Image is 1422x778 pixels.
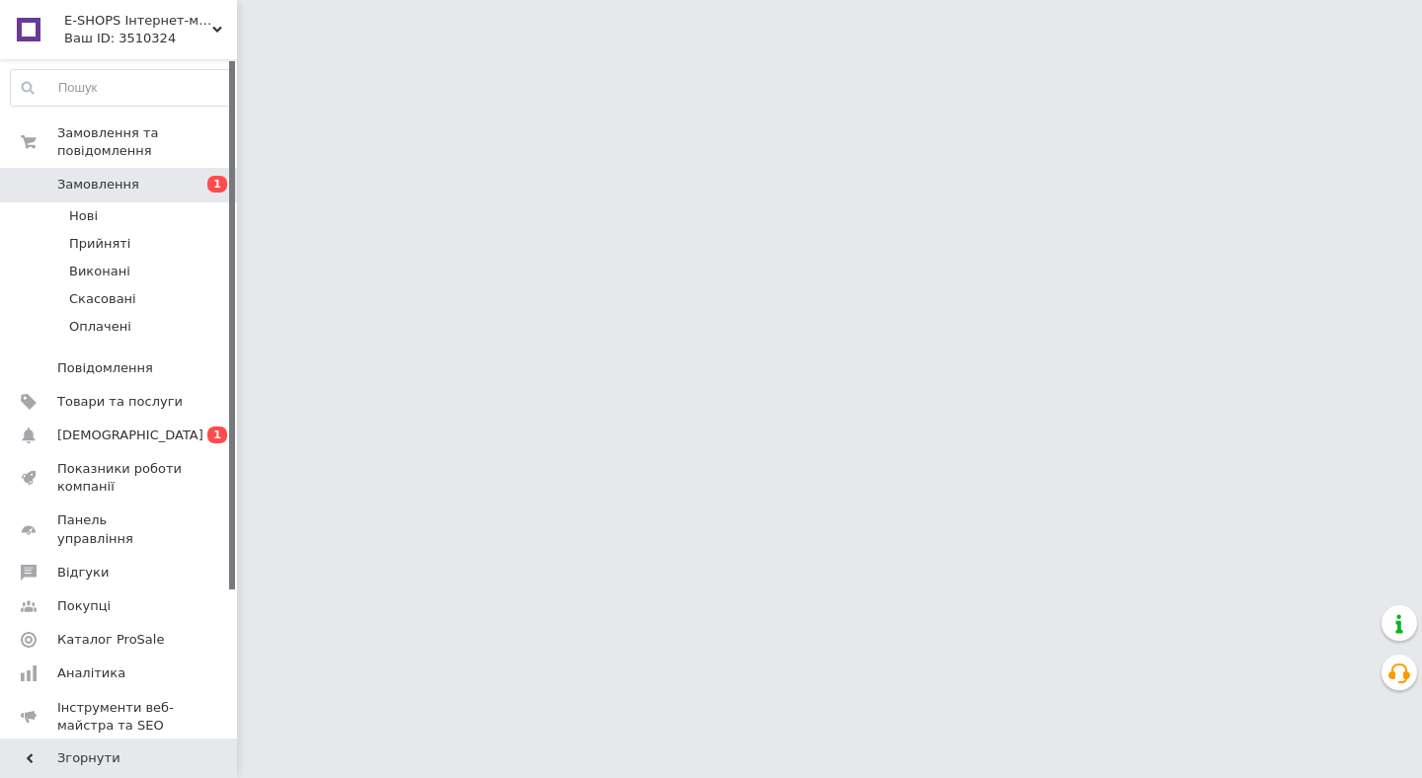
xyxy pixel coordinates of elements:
[69,263,130,280] span: Виконані
[64,12,212,30] span: E-SHOPS Інтернет-магазин електротехніки
[57,631,164,649] span: Каталог ProSale
[69,290,136,308] span: Скасовані
[57,564,109,582] span: Відгуки
[57,597,111,615] span: Покупці
[57,359,153,377] span: Повідомлення
[57,664,125,682] span: Аналітика
[69,207,98,225] span: Нові
[57,427,203,444] span: [DEMOGRAPHIC_DATA]
[11,70,232,106] input: Пошук
[57,511,183,547] span: Панель управління
[64,30,237,47] div: Ваш ID: 3510324
[69,318,131,336] span: Оплачені
[57,699,183,735] span: Інструменти веб-майстра та SEO
[57,460,183,496] span: Показники роботи компанії
[57,176,139,194] span: Замовлення
[207,427,227,443] span: 1
[207,176,227,193] span: 1
[69,235,130,253] span: Прийняті
[57,393,183,411] span: Товари та послуги
[57,124,237,160] span: Замовлення та повідомлення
